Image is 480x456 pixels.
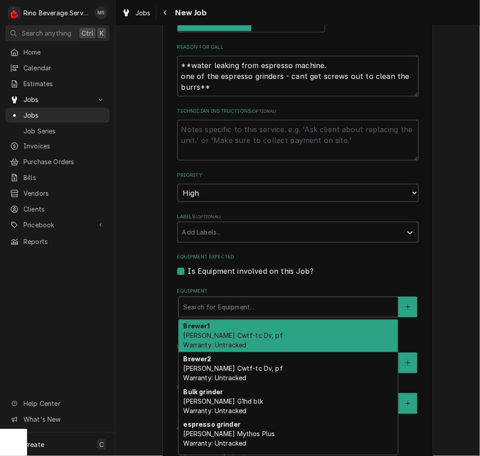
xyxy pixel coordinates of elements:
div: Technician Instructions [177,108,419,161]
a: Calendar [5,60,110,75]
span: Search anything [22,28,71,38]
span: [PERSON_NAME] G1hd blk Warranty: Untracked [183,398,263,415]
div: Who called in this service? [177,344,419,373]
span: Home [23,47,105,57]
span: Jobs [135,8,151,18]
span: [PERSON_NAME] Cwtf-tc Dv, pf Warranty: Untracked [183,365,282,382]
label: Equipment [177,288,419,295]
a: Home [5,45,110,60]
span: Purchase Orders [23,157,105,166]
div: Attachments [177,425,419,455]
span: What's New [23,415,104,424]
div: Equipment [177,288,419,333]
a: Reports [5,234,110,249]
strong: Brewer2 [183,355,211,363]
a: Jobs [5,108,110,123]
div: R [8,6,21,19]
button: Create New Equipment [398,297,417,318]
span: Reports [23,237,105,246]
a: Clients [5,202,110,216]
span: Clients [23,204,105,214]
span: Help Center [23,399,104,408]
a: Vendors [5,186,110,201]
span: Jobs [23,95,92,104]
div: Melissa Rinehart's Avatar [95,6,107,19]
a: Go to Jobs [5,92,110,107]
div: Labels [177,213,419,243]
div: Rino Beverage Service [23,8,90,18]
label: Who called in this service? [177,344,419,351]
span: New Job [173,7,207,19]
div: Equipment Expected [177,254,419,277]
span: K [100,28,104,38]
a: Go to Pricebook [5,217,110,232]
svg: Create New Equipment [405,304,411,310]
div: Reason For Call [177,44,419,97]
span: Calendar [23,63,105,73]
a: Job Series [5,124,110,138]
span: Estimates [23,79,105,88]
div: Priority [177,172,419,202]
button: Create New Contact [398,393,417,414]
a: Estimates [5,76,110,91]
span: ( optional ) [195,214,221,219]
a: Purchase Orders [5,154,110,169]
span: Jobs [23,111,105,120]
button: Create New Contact [398,353,417,373]
label: Attachments [177,425,419,432]
strong: Bulk grinder [183,388,223,396]
span: [PERSON_NAME] Mythos Plus Warranty: Untracked [183,430,275,447]
button: Search anythingCtrlK [5,25,110,41]
a: Invoices [5,138,110,153]
span: ( optional ) [251,109,277,114]
svg: Create New Contact [405,401,411,407]
span: Job Series [23,126,105,136]
label: Is Equipment involved on this Job? [188,266,314,277]
a: Bills [5,170,110,185]
span: Bills [23,173,105,182]
strong: espresso grinder [183,421,240,428]
label: Technician Instructions [177,108,419,115]
svg: Create New Contact [405,360,411,366]
label: Labels [177,213,419,221]
a: Go to What's New [5,412,110,427]
textarea: **water leaking from espresso machine. one of the espresso grinders - cant get screws out to clea... [177,56,419,97]
div: Who should the tech(s) ask for? [177,384,419,414]
label: Who should the tech(s) ask for? [177,384,419,392]
a: Go to Help Center [5,396,110,411]
span: Ctrl [82,28,93,38]
span: Invoices [23,141,105,151]
div: Rino Beverage Service's Avatar [8,6,21,19]
button: Navigate back [158,5,173,20]
label: Reason For Call [177,44,419,51]
label: Priority [177,172,419,179]
span: [PERSON_NAME] Cwtf-tc Dv, pf Warranty: Untracked [183,332,282,349]
a: Jobs [118,5,154,20]
label: Equipment Expected [177,254,419,261]
span: Pricebook [23,220,92,230]
div: MR [95,6,107,19]
strong: Brewer1 [183,322,210,330]
span: Create [23,441,44,448]
span: Vendors [23,189,105,198]
span: C [99,440,104,449]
